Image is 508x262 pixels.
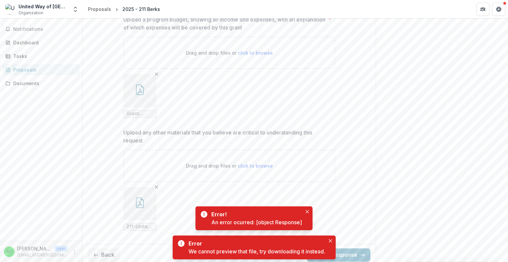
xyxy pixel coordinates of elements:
span: 211-United-Way-Brochure-FINAL.pdf [126,224,153,230]
span: Grant Budget - 211 [GEOGRAPHIC_DATA]pdf [126,111,153,117]
button: Close [326,237,334,245]
button: Partners [476,3,489,16]
div: Error [189,239,322,247]
button: Open entity switcher [71,3,80,16]
nav: breadcrumb [85,4,163,14]
a: Proposals [3,64,80,75]
div: Ashley Chambers [6,249,12,254]
span: Notifications [13,26,77,32]
p: Upload a program budget, showing all income and expenses, with an explanation of which expenses w... [123,16,325,31]
div: 2025 - 211 Berks [122,6,160,13]
button: Close [303,208,311,216]
div: An error ocurred: [object Response] [211,218,302,226]
span: click to browse [238,50,273,56]
p: [PERSON_NAME] [17,245,52,252]
a: Documents [3,78,80,89]
button: Remove File [152,183,160,191]
p: Upload any other materials that you believe are critical to understanding this request [123,129,331,144]
a: Tasks [3,51,80,62]
div: Documents [13,80,74,87]
div: Dashboard [13,39,74,46]
div: We cannot preview that file, try downloading it instead. [189,247,325,255]
button: Submit Response [307,248,370,262]
div: Proposals [13,66,74,73]
img: United Way of Berks County [5,4,16,15]
span: Organization [19,10,43,16]
div: Proposals [88,6,111,13]
button: Notifications [3,24,80,34]
span: click to browse [238,163,273,169]
p: [EMAIL_ADDRESS][DOMAIN_NAME] [17,252,68,258]
div: Remove File211-United-Way-Brochure-FINAL.pdf [123,187,156,231]
p: User [54,246,68,252]
a: Proposals [85,4,114,14]
div: Tasks [13,53,74,60]
button: Back [88,248,120,262]
a: Dashboard [3,37,80,48]
p: Drag and drop files or [186,49,273,56]
button: More [70,248,78,256]
p: Drag and drop files or [186,162,273,169]
button: Get Help [492,3,505,16]
div: Remove FileGrant Budget - 211 [GEOGRAPHIC_DATA]pdf [123,74,156,118]
div: Error! [211,210,299,218]
button: Remove File [152,70,160,78]
div: United Way of [GEOGRAPHIC_DATA] [19,3,68,10]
